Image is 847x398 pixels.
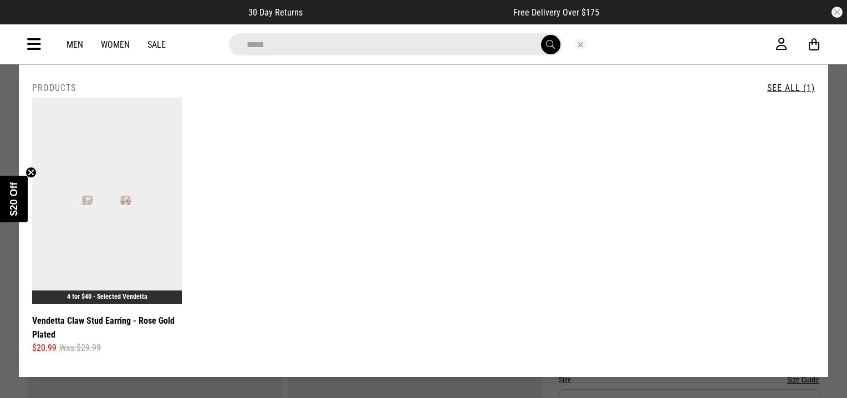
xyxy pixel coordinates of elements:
span: $20 Off [8,182,19,216]
a: Vendetta Claw Stud Earring - Rose Gold Plated [32,314,182,341]
a: 4 for $40 - Selected Vendetta [67,293,147,300]
button: Close search [574,38,586,50]
button: Close teaser [25,167,37,178]
a: Sale [147,39,166,50]
iframe: Customer reviews powered by Trustpilot [325,7,491,18]
img: Vendetta Claw Stud Earring - Rose Gold Plated in Pink [32,98,182,304]
span: 30 Day Returns [248,7,303,18]
span: Free Delivery Over $175 [513,7,599,18]
span: Was $29.99 [59,341,101,355]
h2: Products [32,83,76,93]
a: Women [101,39,130,50]
span: $20.99 [32,341,57,355]
a: Men [67,39,83,50]
a: See All (1) [767,83,815,93]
